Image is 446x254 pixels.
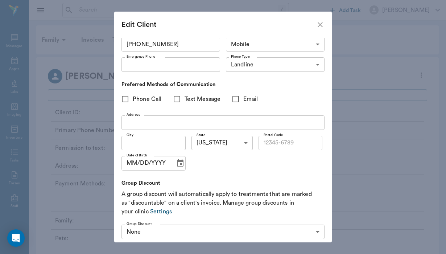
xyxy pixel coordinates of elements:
label: City [127,132,133,138]
label: Phone Type [231,54,250,59]
span: Text Message [185,95,221,103]
button: Choose date [173,156,187,171]
label: Group Discount [127,221,152,226]
div: [US_STATE] [191,136,253,150]
label: Address [127,112,140,117]
label: Emergency Phone [127,54,155,59]
div: Edit Client [121,19,316,30]
div: None [121,225,325,239]
p: A group discount will automatically apply to treatments that are marked as "discountable" on a cl... [121,190,325,216]
p: Preferred Methods of Communication [121,81,317,89]
button: close [316,20,325,29]
label: Date of Birth [127,153,147,158]
div: Mobile [226,37,325,52]
span: Email [243,95,258,103]
input: 12345-6789 [259,136,323,150]
p: Group Discount [121,179,317,187]
a: Settings [150,209,172,214]
div: Open Intercom Messenger [7,229,25,247]
input: MM/DD/YYYY [121,156,170,171]
span: Phone Call [133,95,162,103]
label: State [197,132,205,138]
label: Postal Code [264,132,283,138]
div: Landline [226,57,325,72]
